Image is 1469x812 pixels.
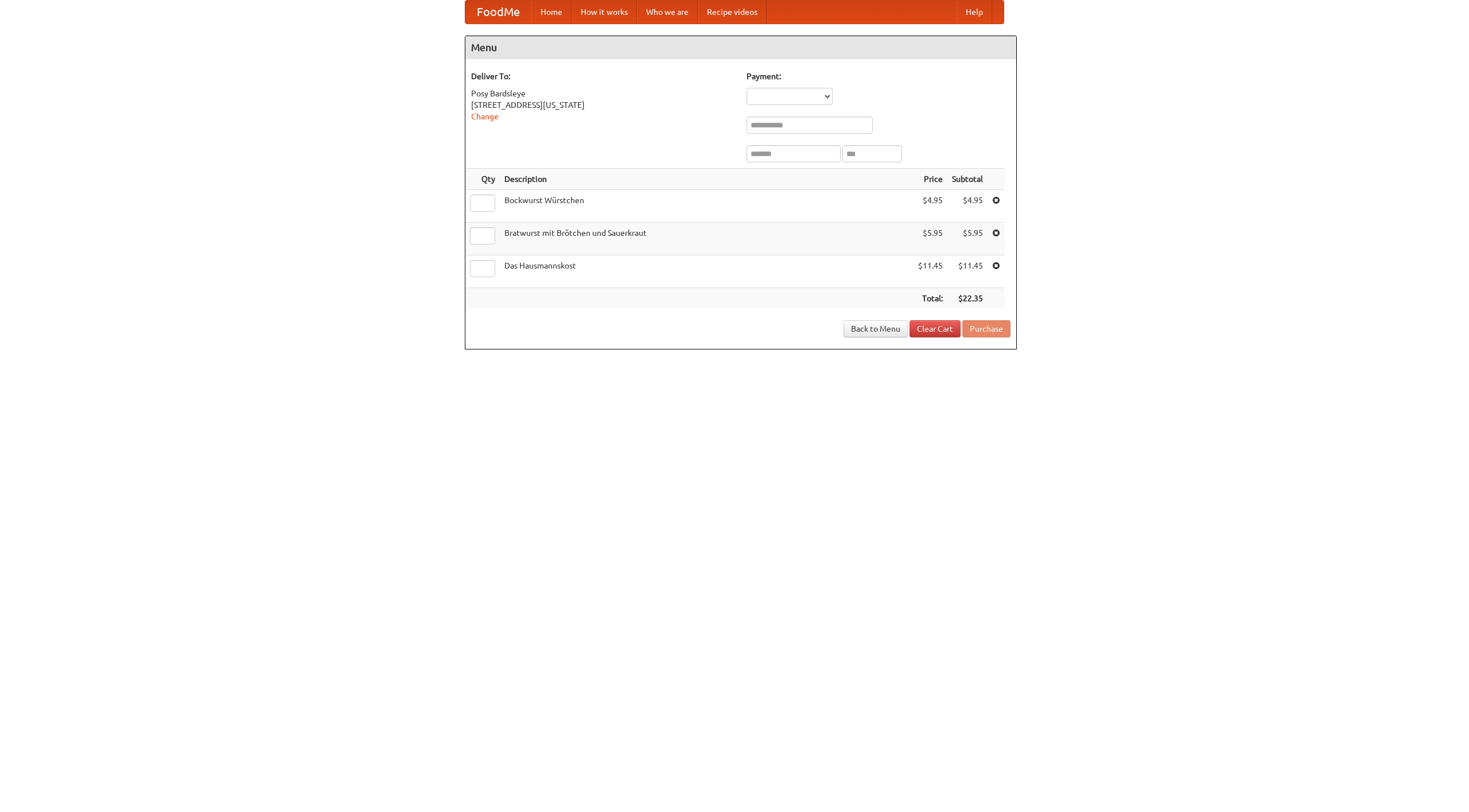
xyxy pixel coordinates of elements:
[947,288,988,309] th: $22.35
[465,36,1016,59] h4: Menu
[747,71,1011,82] h5: Payment:
[637,1,698,24] a: Who we are
[914,190,947,223] td: $4.95
[947,190,988,223] td: $4.95
[471,88,735,99] div: Posy Bardsleye
[844,320,908,337] a: Back to Menu
[962,320,1011,337] button: Purchase
[500,223,914,255] td: Bratwurst mit Brötchen und Sauerkraut
[914,169,947,190] th: Price
[471,112,499,121] a: Change
[465,169,500,190] th: Qty
[914,223,947,255] td: $5.95
[947,255,988,288] td: $11.45
[471,71,735,82] h5: Deliver To:
[914,255,947,288] td: $11.45
[500,190,914,223] td: Bockwurst Würstchen
[947,169,988,190] th: Subtotal
[471,99,735,111] div: [STREET_ADDRESS][US_STATE]
[500,255,914,288] td: Das Hausmannskost
[910,320,961,337] a: Clear Cart
[531,1,572,24] a: Home
[465,1,531,24] a: FoodMe
[572,1,637,24] a: How it works
[957,1,992,24] a: Help
[947,223,988,255] td: $5.95
[500,169,914,190] th: Description
[914,288,947,309] th: Total:
[698,1,767,24] a: Recipe videos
